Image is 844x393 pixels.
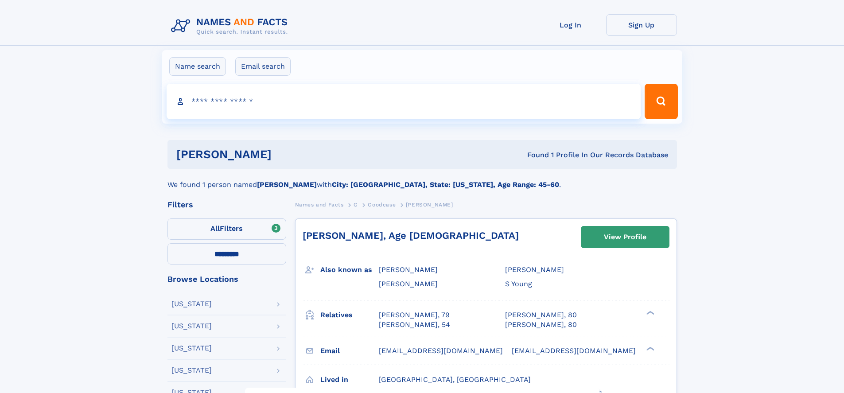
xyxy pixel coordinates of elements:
[167,169,677,190] div: We found 1 person named with .
[171,323,212,330] div: [US_STATE]
[644,310,655,315] div: ❯
[295,199,344,210] a: Names and Facts
[505,310,577,320] a: [PERSON_NAME], 80
[379,265,438,274] span: [PERSON_NAME]
[604,227,646,247] div: View Profile
[332,180,559,189] b: City: [GEOGRAPHIC_DATA], State: [US_STATE], Age Range: 45-60
[167,84,641,119] input: search input
[644,346,655,351] div: ❯
[169,57,226,76] label: Name search
[505,320,577,330] a: [PERSON_NAME], 80
[606,14,677,36] a: Sign Up
[235,57,291,76] label: Email search
[354,202,358,208] span: G
[210,224,220,233] span: All
[320,343,379,358] h3: Email
[171,300,212,307] div: [US_STATE]
[581,226,669,248] a: View Profile
[176,149,400,160] h1: [PERSON_NAME]
[167,201,286,209] div: Filters
[535,14,606,36] a: Log In
[171,345,212,352] div: [US_STATE]
[406,202,453,208] span: [PERSON_NAME]
[645,84,677,119] button: Search Button
[303,230,519,241] a: [PERSON_NAME], Age [DEMOGRAPHIC_DATA]
[320,372,379,387] h3: Lived in
[171,367,212,374] div: [US_STATE]
[257,180,317,189] b: [PERSON_NAME]
[167,14,295,38] img: Logo Names and Facts
[379,346,503,355] span: [EMAIL_ADDRESS][DOMAIN_NAME]
[354,199,358,210] a: G
[368,202,396,208] span: Goodcase
[167,218,286,240] label: Filters
[379,280,438,288] span: [PERSON_NAME]
[505,265,564,274] span: [PERSON_NAME]
[320,307,379,323] h3: Relatives
[368,199,396,210] a: Goodcase
[379,375,531,384] span: [GEOGRAPHIC_DATA], [GEOGRAPHIC_DATA]
[399,150,668,160] div: Found 1 Profile In Our Records Database
[379,320,450,330] a: [PERSON_NAME], 54
[505,280,532,288] span: S Young
[512,346,636,355] span: [EMAIL_ADDRESS][DOMAIN_NAME]
[320,262,379,277] h3: Also known as
[379,310,450,320] a: [PERSON_NAME], 79
[167,275,286,283] div: Browse Locations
